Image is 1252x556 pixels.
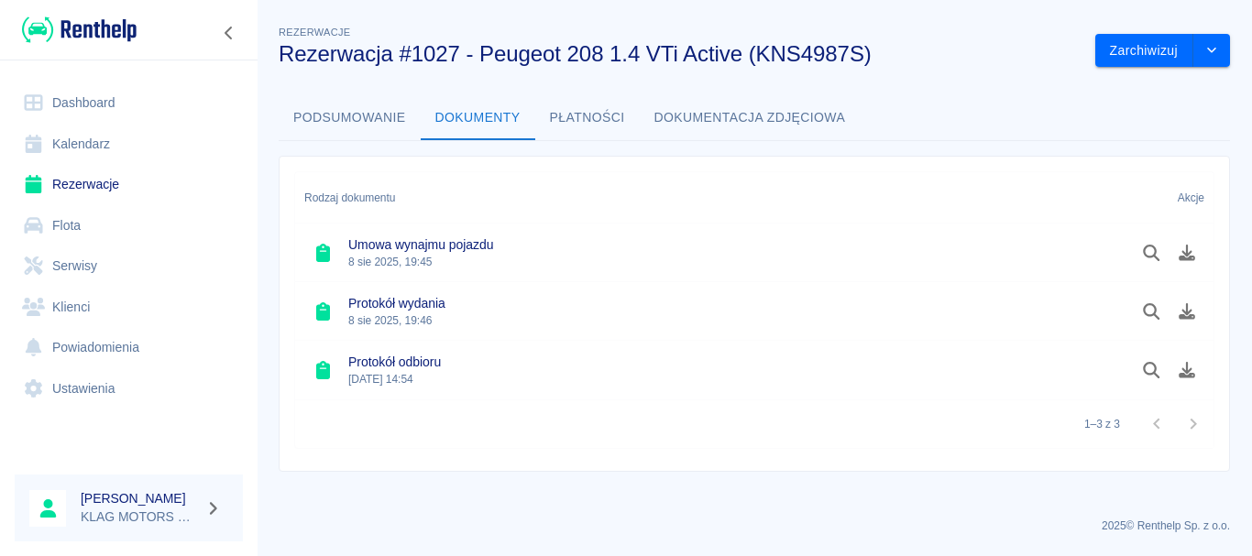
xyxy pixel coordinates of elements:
[348,371,441,387] p: [DATE] 14:54
[279,27,350,38] span: Rezerwacje
[1170,354,1205,386] button: Pobierz dokument
[15,164,243,205] a: Rezerwacje
[279,518,1230,534] p: 2025 © Renthelp Sp. z o.o.
[1134,354,1170,386] button: Podgląd dokumentu
[15,124,243,165] a: Kalendarz
[304,172,395,223] div: Rodzaj dokumentu
[348,235,493,254] h6: Umowa wynajmu pojazdu
[1134,237,1170,268] button: Podgląd dokumentu
[348,353,441,371] h6: Protokół odbioru
[1084,416,1120,432] p: 1–3 z 3
[1095,34,1193,68] button: Zarchiwizuj
[1170,237,1205,268] button: Pobierz dokument
[81,507,198,527] p: KLAG MOTORS Rent a Car
[215,21,243,45] button: Zwiń nawigację
[535,96,640,140] button: Płatności
[15,15,137,45] a: Renthelp logo
[15,82,243,124] a: Dashboard
[1193,34,1230,68] button: drop-down
[421,96,535,140] button: Dokumenty
[15,287,243,328] a: Klienci
[1170,296,1205,327] button: Pobierz dokument
[22,15,137,45] img: Renthelp logo
[15,205,243,246] a: Flota
[1134,296,1170,327] button: Podgląd dokumentu
[15,368,243,409] a: Ustawienia
[348,312,445,329] p: 8 sie 2025, 19:46
[640,96,861,140] button: Dokumentacja zdjęciowa
[348,254,493,270] p: 8 sie 2025, 19:45
[1106,172,1214,223] div: Akcje
[15,327,243,368] a: Powiadomienia
[348,294,445,312] h6: Protokół wydania
[15,245,243,287] a: Serwisy
[1178,172,1204,223] div: Akcje
[279,96,421,140] button: Podsumowanie
[81,489,198,507] h6: [PERSON_NAME]
[295,172,1106,223] div: Rodzaj dokumentu
[279,41,1081,67] h3: Rezerwacja #1027 - Peugeot 208 1.4 VTi Active (KNS4987S)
